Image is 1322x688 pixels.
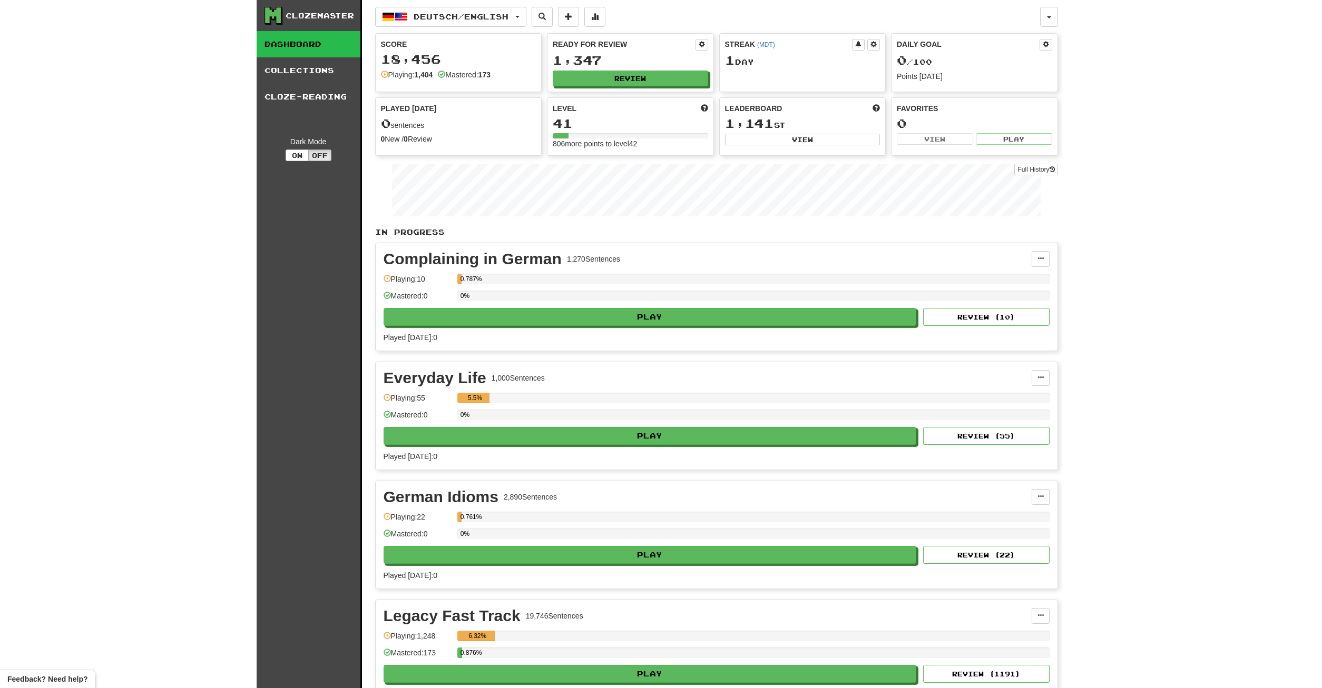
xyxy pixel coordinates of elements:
div: Day [725,54,880,67]
span: Played [DATE]: 0 [384,333,437,342]
div: Mastered: 0 [384,529,452,546]
button: On [286,149,309,161]
div: Playing: 22 [384,512,452,529]
button: Review (10) [923,308,1050,326]
div: German Idioms [384,489,498,505]
div: 6.32% [461,631,495,641]
div: 2,890 Sentences [504,492,557,502]
div: 0.761% [461,512,462,522]
div: 0 [897,117,1052,130]
div: Mastered: 0 [384,291,452,308]
div: Legacy Fast Track [384,608,521,624]
div: Dark Mode [265,136,352,147]
button: Add sentence to collection [558,7,579,27]
button: More stats [584,7,605,27]
div: st [725,117,880,131]
div: New / Review [381,134,536,144]
a: (MDT) [757,41,775,48]
button: View [897,133,973,145]
div: Daily Goal [897,39,1040,51]
a: Dashboard [257,31,360,57]
div: 18,456 [381,53,536,66]
div: Playing: 10 [384,274,452,291]
button: Play [384,427,917,445]
strong: 173 [478,71,491,79]
span: Leaderboard [725,103,782,114]
button: Search sentences [532,7,553,27]
span: 1,141 [725,116,774,131]
strong: 0 [404,135,408,143]
div: Clozemaster [286,11,354,21]
div: 1,347 [553,54,708,67]
button: Play [384,308,917,326]
div: Playing: 1,248 [384,631,452,648]
div: Mastered: [438,69,491,80]
strong: 0 [381,135,385,143]
span: 1 [725,53,735,67]
div: Playing: 55 [384,393,452,410]
div: Score [381,39,536,49]
button: Review (1191) [923,665,1050,683]
button: Review [553,71,708,86]
div: Mastered: 0 [384,410,452,427]
p: In Progress [375,227,1058,237]
div: 5.5% [461,393,490,403]
div: 19,746 Sentences [526,611,583,621]
button: Review (22) [923,546,1050,564]
div: 1,270 Sentences [567,254,620,264]
span: Level [553,103,576,114]
div: Playing: [381,69,433,80]
div: 41 [553,117,708,130]
span: Deutsch / English [414,12,508,21]
span: 0 [381,116,391,131]
div: 0.876% [461,647,463,658]
span: / 100 [897,57,932,66]
div: 0.787% [461,274,462,284]
div: Complaining in German [384,251,562,267]
span: Played [DATE]: 0 [384,452,437,461]
a: Collections [257,57,360,84]
div: Everyday Life [384,370,486,386]
div: Favorites [897,103,1052,114]
a: Cloze-Reading [257,84,360,110]
span: Open feedback widget [7,674,87,684]
span: This week in points, UTC [873,103,880,114]
div: Mastered: 173 [384,647,452,665]
span: Score more points to level up [701,103,708,114]
span: 0 [897,53,907,67]
span: Played [DATE] [381,103,437,114]
div: 1,000 Sentences [492,373,545,383]
div: Points [DATE] [897,71,1052,82]
span: Played [DATE]: 0 [384,571,437,580]
button: Play [384,546,917,564]
button: Deutsch/English [375,7,526,27]
button: Review (55) [923,427,1050,445]
button: View [725,134,880,145]
a: Full History [1014,164,1057,175]
button: Play [976,133,1052,145]
div: Ready for Review [553,39,696,49]
div: 806 more points to level 42 [553,138,708,149]
button: Play [384,665,917,683]
div: sentences [381,117,536,131]
strong: 1,404 [414,71,433,79]
button: Off [308,149,331,161]
div: Streak [725,39,853,49]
